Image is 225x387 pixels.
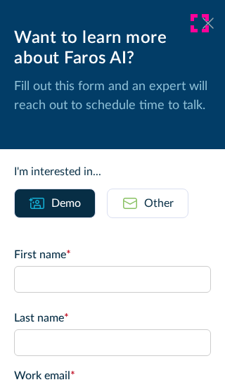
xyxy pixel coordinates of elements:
label: First name [14,246,211,263]
div: Want to learn more about Faros AI? [14,28,211,69]
div: I'm interested in... [14,163,211,180]
label: Work email [14,367,211,384]
p: Fill out this form and an expert will reach out to schedule time to talk. [14,77,211,115]
div: Other [144,195,174,212]
label: Last name [14,310,211,326]
div: Demo [51,195,81,212]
